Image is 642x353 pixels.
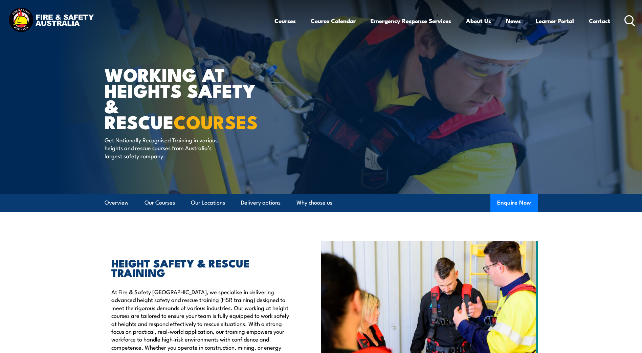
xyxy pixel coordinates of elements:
strong: COURSES [174,107,258,135]
a: Contact [589,12,610,30]
button: Enquire Now [490,194,538,212]
a: Our Locations [191,194,225,212]
a: Why choose us [296,194,332,212]
a: News [506,12,521,30]
a: Course Calendar [311,12,356,30]
a: Courses [274,12,296,30]
a: Emergency Response Services [371,12,451,30]
a: About Us [466,12,491,30]
a: Overview [105,194,129,212]
a: Learner Portal [536,12,574,30]
a: Delivery options [241,194,281,212]
p: Get Nationally Recognised Training in various heights and rescue courses from Australia’s largest... [105,136,228,160]
h1: WORKING AT HEIGHTS SAFETY & RESCUE [105,66,272,130]
a: Our Courses [145,194,175,212]
h2: HEIGHT SAFETY & RESCUE TRAINING [111,258,290,277]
